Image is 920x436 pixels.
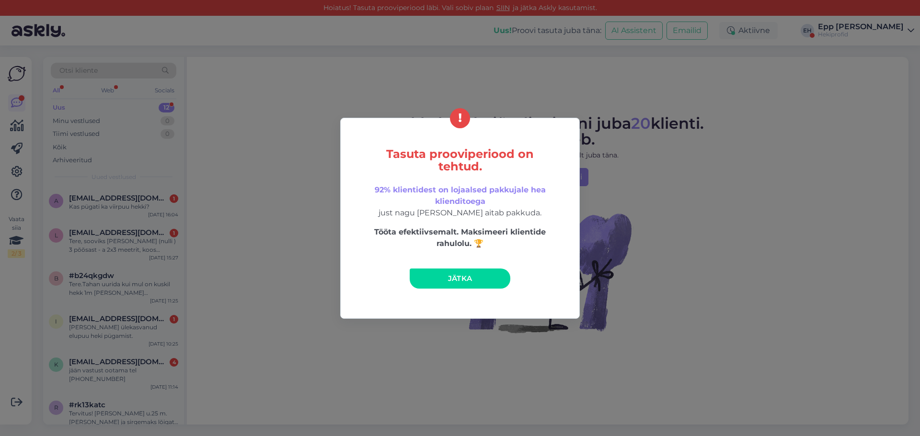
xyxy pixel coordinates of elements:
[448,274,472,283] span: Jätka
[361,148,559,173] h5: Tasuta prooviperiood on tehtud.
[410,268,510,289] a: Jätka
[375,185,546,206] span: 92% klientidest on lojaalsed pakkujale hea klienditoega
[361,184,559,219] p: just nagu [PERSON_NAME] aitab pakkuda.
[361,226,559,249] p: Tööta efektiivsemalt. Maksimeeri klientide rahulolu. 🏆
